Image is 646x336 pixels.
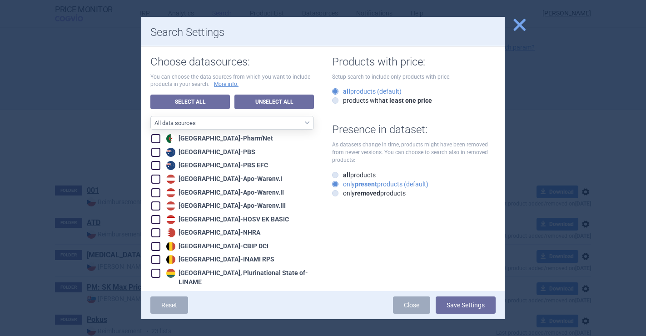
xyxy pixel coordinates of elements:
[166,134,175,143] img: Algeria
[166,161,175,170] img: Australia
[332,55,496,69] h1: Products with price:
[166,242,175,251] img: Belgium
[343,88,350,95] strong: all
[393,296,430,314] a: Close
[332,73,496,81] p: Setup search to include only products with price:
[436,296,496,314] button: Save Settings
[332,87,402,96] label: products (default)
[166,228,175,237] img: Bahrain
[166,269,175,278] img: Bolivia, Plurinational State of
[164,175,282,184] div: [GEOGRAPHIC_DATA] - Apo-Warenv.I
[164,215,289,224] div: [GEOGRAPHIC_DATA] - HOSV EK BASIC
[166,215,175,224] img: Austria
[214,80,239,88] a: More info.
[150,95,230,109] a: Select All
[332,141,496,164] p: As datasets change in time, products might have been removed from newer versions. You can choose ...
[150,26,496,39] h1: Search Settings
[164,161,268,170] div: [GEOGRAPHIC_DATA] - PBS EFC
[164,255,274,264] div: [GEOGRAPHIC_DATA] - INAMI RPS
[150,73,314,89] p: You can choose the data sources from which you want to include products in your search.
[164,269,314,286] div: [GEOGRAPHIC_DATA], Plurinational State of - LINAME
[332,189,406,198] label: only products
[332,171,376,180] label: products
[164,228,260,237] div: [GEOGRAPHIC_DATA] - NHRA
[382,97,432,104] strong: at least one price
[166,188,175,197] img: Austria
[166,175,175,184] img: Austria
[164,242,268,251] div: [GEOGRAPHIC_DATA] - CBIP DCI
[166,255,175,264] img: Belgium
[332,180,428,189] label: only products (default)
[355,190,380,197] strong: removed
[166,148,175,157] img: Australia
[332,96,432,105] label: products with
[343,171,350,179] strong: all
[150,296,188,314] a: Reset
[164,188,284,197] div: [GEOGRAPHIC_DATA] - Apo-Warenv.II
[164,134,273,143] div: [GEOGRAPHIC_DATA] - Pharm'Net
[150,55,314,69] h1: Choose datasources:
[234,95,314,109] a: Unselect All
[332,123,496,136] h1: Presence in dataset:
[164,148,255,157] div: [GEOGRAPHIC_DATA] - PBS
[355,181,377,188] strong: present
[166,201,175,211] img: Austria
[164,201,286,211] div: [GEOGRAPHIC_DATA] - Apo-Warenv.III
